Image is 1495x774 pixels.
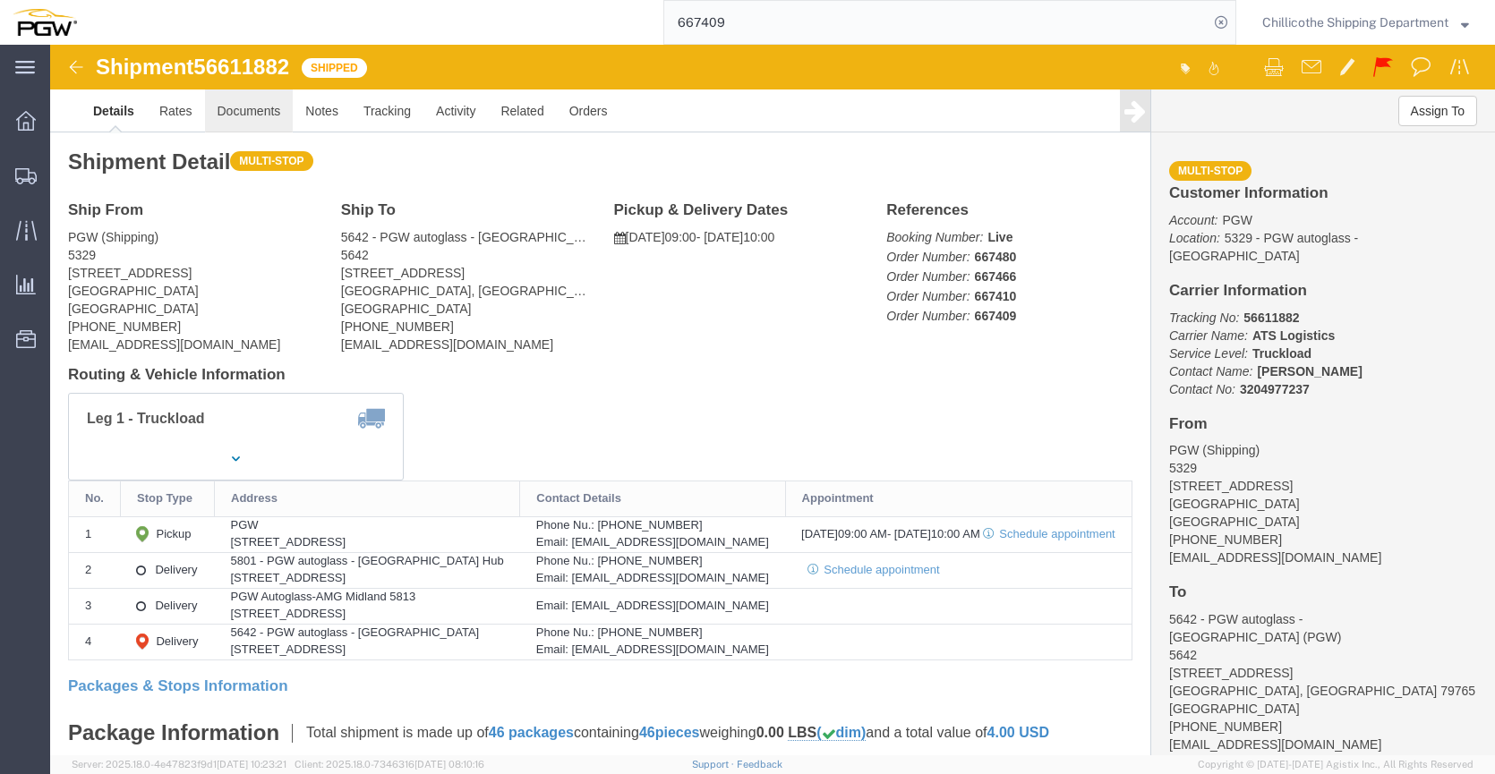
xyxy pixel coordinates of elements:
a: Feedback [737,759,782,770]
span: [DATE] 10:23:21 [217,759,286,770]
span: Client: 2025.18.0-7346316 [295,759,484,770]
iframe: FS Legacy Container [50,45,1495,755]
span: Server: 2025.18.0-4e47823f9d1 [72,759,286,770]
a: Support [692,759,737,770]
span: Chillicothe Shipping Department [1262,13,1448,32]
span: Copyright © [DATE]-[DATE] Agistix Inc., All Rights Reserved [1198,757,1474,772]
img: logo [13,9,77,36]
button: Chillicothe Shipping Department [1261,12,1470,33]
span: [DATE] 08:10:16 [414,759,484,770]
input: Search for shipment number, reference number [664,1,1209,44]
